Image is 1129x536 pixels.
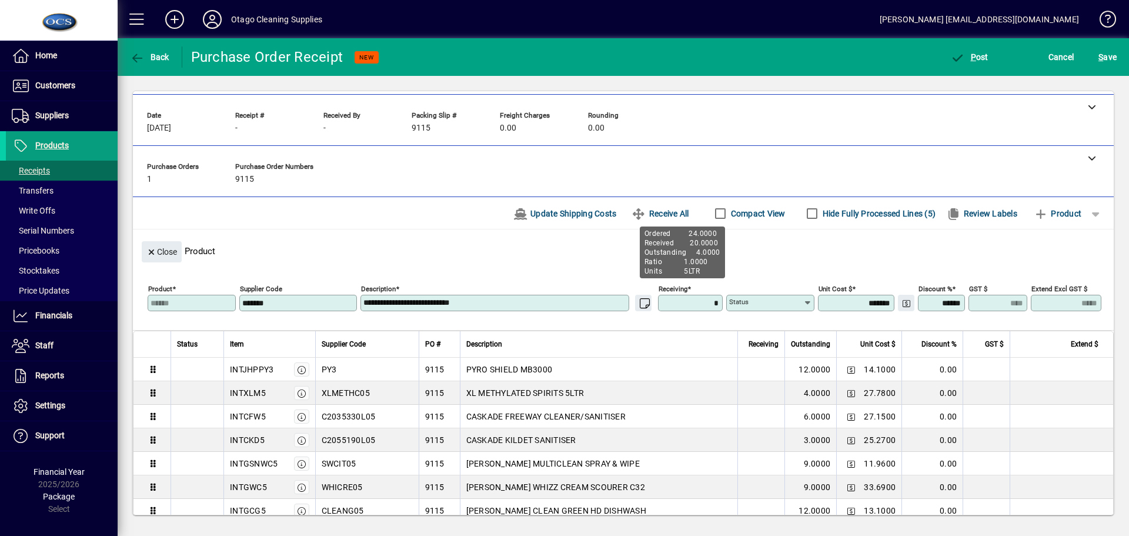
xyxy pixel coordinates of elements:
[12,166,50,175] span: Receipts
[240,285,282,293] mat-label: Supplier Code
[1034,204,1081,223] span: Product
[6,301,118,331] a: Financials
[864,434,896,446] span: 25.2700
[139,246,185,257] app-page-header-button: Close
[230,338,244,351] span: Item
[729,208,786,219] label: Compact View
[35,341,54,350] span: Staff
[1046,46,1077,68] button: Cancel
[6,421,118,451] a: Support
[941,203,1022,224] button: Review Labels
[148,285,172,293] mat-label: Product
[12,286,69,295] span: Price Updates
[985,338,1004,351] span: GST $
[6,391,118,421] a: Settings
[315,452,419,475] td: SWCIT05
[6,181,118,201] a: Transfers
[419,358,460,381] td: 9115
[466,338,502,351] span: Description
[901,452,963,475] td: 0.00
[35,401,65,410] span: Settings
[230,434,265,446] div: INTCKD5
[147,175,152,184] span: 1
[640,227,725,278] div: Ordered 24.0000 Received 20.0000 Outstanding 4.0000 Ratio 1.0000 Units 5LTR
[1071,338,1098,351] span: Extend $
[6,71,118,101] a: Customers
[947,46,991,68] button: Post
[231,10,322,29] div: Otago Cleaning Supplies
[509,203,622,224] button: Update Shipping Costs
[12,246,59,255] span: Pricebooks
[146,242,177,262] span: Close
[35,51,57,60] span: Home
[315,428,419,452] td: C2055190L05
[864,481,896,493] span: 33.6900
[191,48,343,66] div: Purchase Order Receipt
[12,186,54,195] span: Transfers
[6,101,118,131] a: Suppliers
[460,452,738,475] td: [PERSON_NAME] MULTICLEAN SPRAY & WIPE
[820,208,936,219] label: Hide Fully Processed Lines (5)
[235,124,238,133] span: -
[419,475,460,499] td: 9115
[130,52,169,62] span: Back
[588,124,604,133] span: 0.00
[412,124,430,133] span: 9115
[230,481,267,493] div: INTGWC5
[6,41,118,71] a: Home
[843,455,859,472] button: Change Price Levels
[230,458,278,470] div: INTGSNWC5
[460,358,738,381] td: PYRO SHIELD MB3000
[230,387,266,399] div: INTXLM5
[901,358,963,381] td: 0.00
[34,467,85,477] span: Financial Year
[843,408,859,425] button: Change Price Levels
[901,405,963,428] td: 0.00
[35,431,65,440] span: Support
[843,479,859,495] button: Change Price Levels
[1031,285,1087,293] mat-label: Extend excl GST $
[419,405,460,428] td: 9115
[864,505,896,517] span: 13.1000
[323,124,326,133] span: -
[1098,48,1117,66] span: ave
[147,124,171,133] span: [DATE]
[1028,203,1087,224] button: Product
[6,331,118,361] a: Staff
[784,428,836,452] td: 3.0000
[460,428,738,452] td: CASKADE KILDET SANITISER
[315,499,419,522] td: CLEANG05
[235,175,254,184] span: 9115
[864,458,896,470] span: 11.9600
[322,338,366,351] span: Supplier Code
[12,206,55,215] span: Write Offs
[230,364,273,375] div: INTJHPPY3
[460,381,738,405] td: XL METHYLATED SPIRITS 5LTR
[901,475,963,499] td: 0.00
[127,46,172,68] button: Back
[843,385,859,401] button: Change Price Levels
[843,432,859,448] button: Change Price Levels
[118,46,182,68] app-page-header-button: Back
[193,9,231,30] button: Profile
[6,261,118,281] a: Stocktakes
[35,371,64,380] span: Reports
[6,161,118,181] a: Receipts
[819,285,852,293] mat-label: Unit Cost $
[315,381,419,405] td: XLMETHC05
[864,387,896,399] span: 27.7800
[315,475,419,499] td: WHICRE05
[315,405,419,428] td: C2035330L05
[6,241,118,261] a: Pricebooks
[729,298,749,306] mat-label: Status
[784,358,836,381] td: 12.0000
[177,338,198,351] span: Status
[946,204,1017,223] span: Review Labels
[864,364,896,375] span: 14.1000
[749,338,779,351] span: Receiving
[1095,46,1120,68] button: Save
[784,475,836,499] td: 9.0000
[901,499,963,522] td: 0.00
[971,52,976,62] span: P
[425,338,440,351] span: PO #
